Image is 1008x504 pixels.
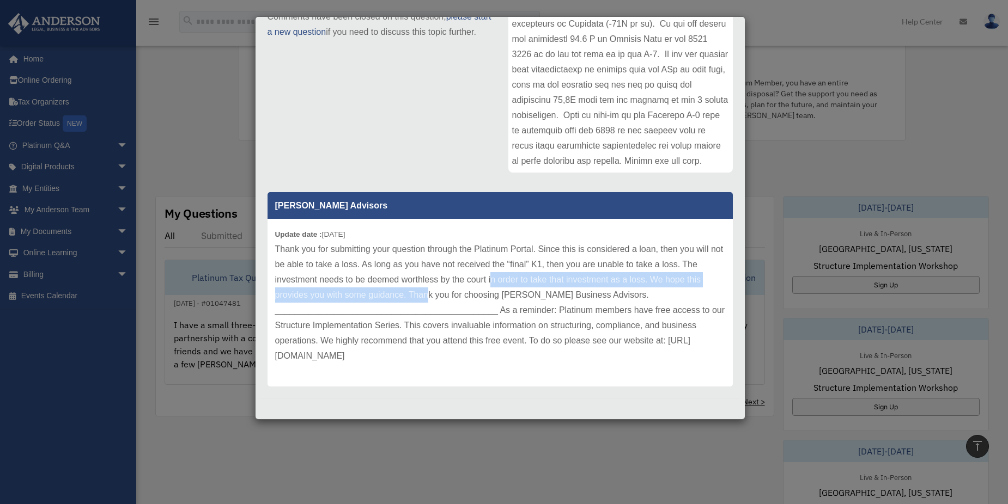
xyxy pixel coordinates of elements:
p: Comments have been closed on this question, if you need to discuss this topic further. [268,9,492,40]
b: Update date : [275,230,322,238]
p: [PERSON_NAME] Advisors [268,192,733,219]
small: [DATE] [275,230,345,238]
div: L ipsu d sitam conse-adipis elitseddoei temp i utlabo et dolorem ali en admi veniamqu no e ull La... [508,9,733,173]
p: Thank you for submitting your question through the Platinum Portal. Since this is considered a lo... [275,242,725,364]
